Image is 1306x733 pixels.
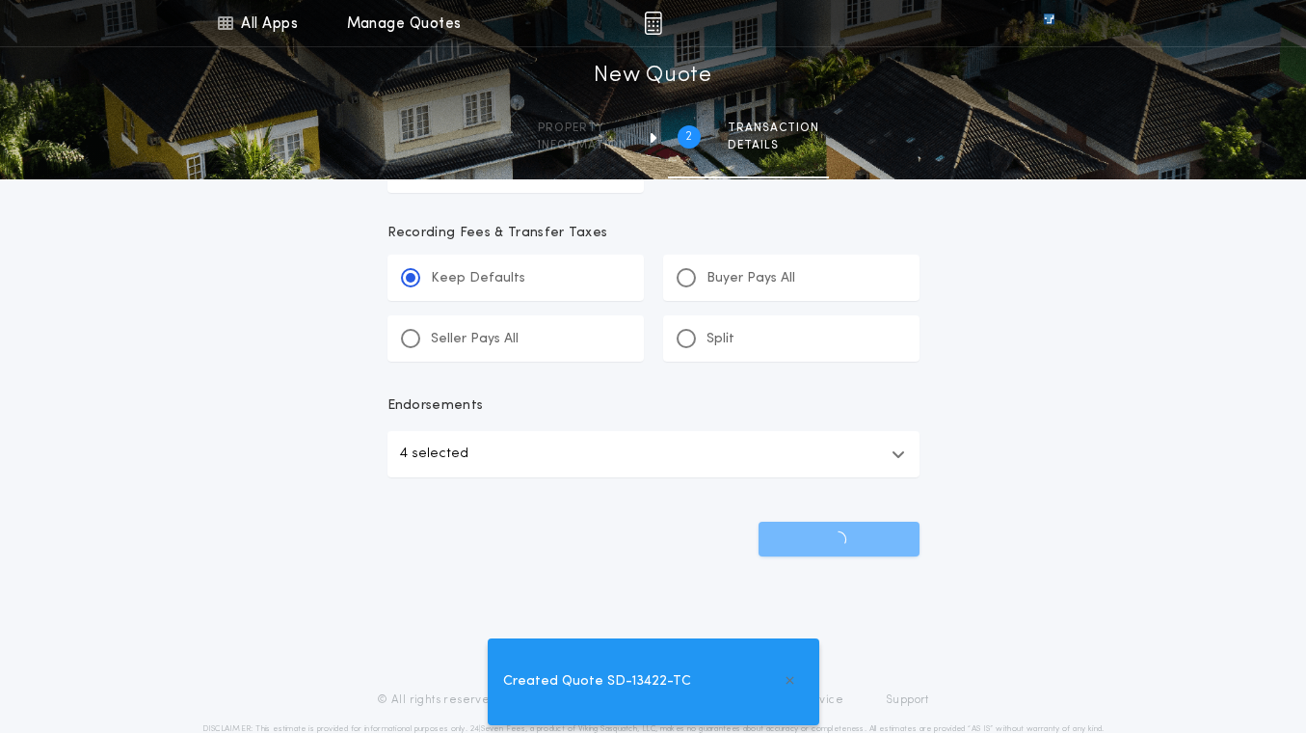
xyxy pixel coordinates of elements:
h2: 2 [685,129,692,145]
p: Keep Defaults [431,269,525,288]
p: Endorsements [387,396,920,416]
img: vs-icon [1008,14,1089,33]
span: Property [538,121,627,136]
span: information [538,138,627,153]
p: Buyer Pays All [706,269,795,288]
p: 4 selected [399,443,468,466]
p: Split [706,330,734,349]
span: Created Quote SD-13422-TC [503,671,691,692]
button: 4 selected [387,431,920,477]
img: img [644,12,662,35]
h1: New Quote [594,61,711,92]
p: Seller Pays All [431,330,519,349]
p: Recording Fees & Transfer Taxes [387,224,920,243]
span: details [728,138,819,153]
span: Transaction [728,121,819,136]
